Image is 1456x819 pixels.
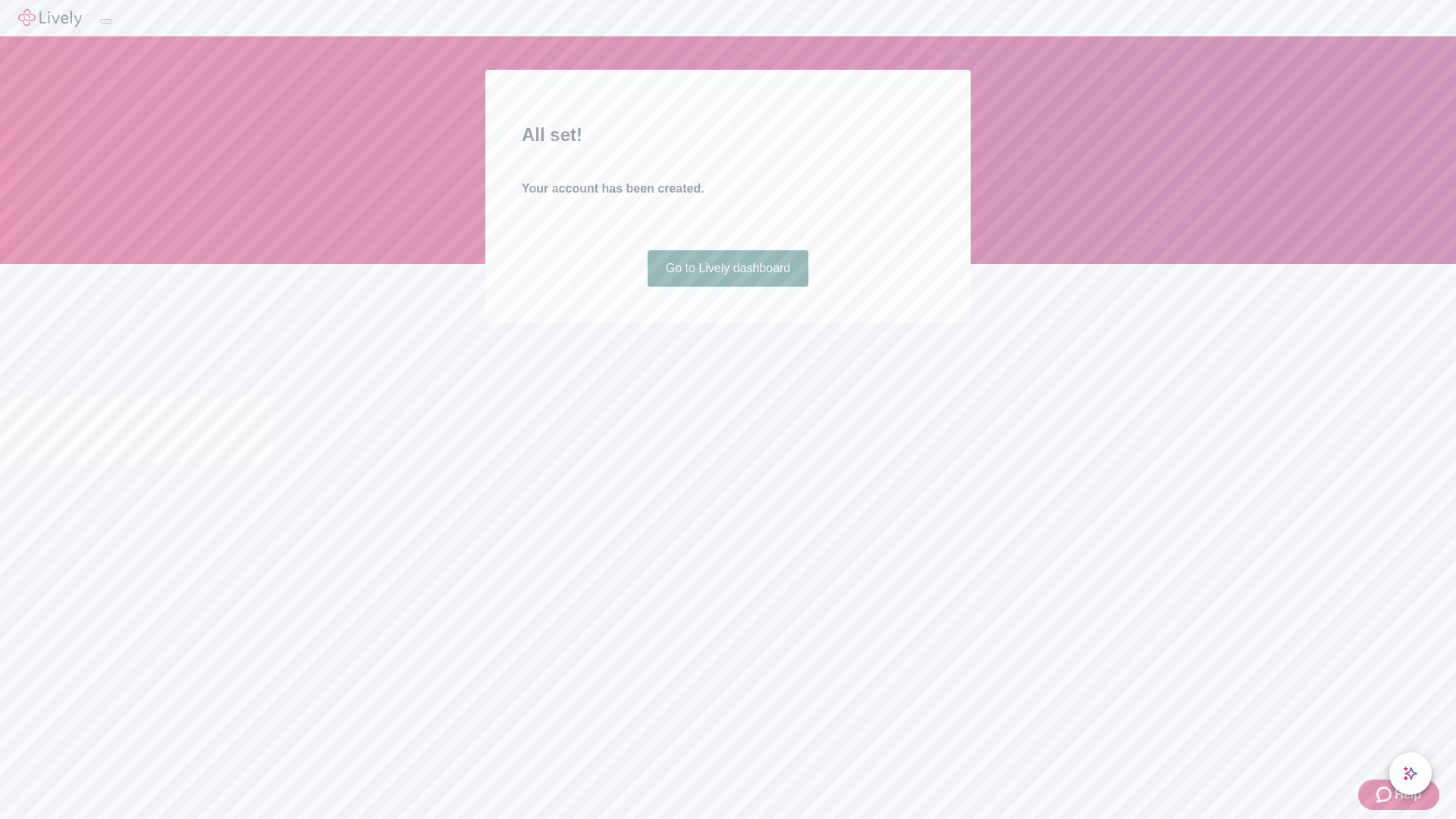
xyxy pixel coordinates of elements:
[522,180,934,198] h4: Your account has been created.
[648,250,809,287] a: Go to Lively dashboard
[18,9,82,27] img: Lively
[1403,766,1418,781] svg: Lively AI Assistant
[100,19,112,24] button: Log out
[1395,786,1421,804] span: Help
[522,121,934,149] h2: All set!
[1376,786,1395,804] svg: Zendesk support icon
[1358,780,1439,810] button: Zendesk support iconHelp
[1389,752,1432,795] button: chat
